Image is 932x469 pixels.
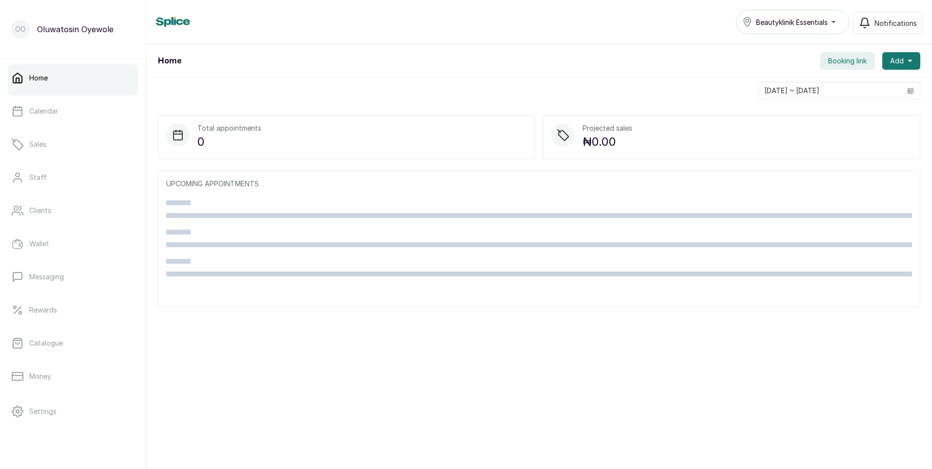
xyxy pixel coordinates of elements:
button: Add [882,52,920,70]
p: Projected sales [582,123,632,133]
a: Money [8,363,138,390]
p: Oluwatosin Oyewole [37,23,114,35]
p: UPCOMING APPOINTMENTS [166,179,912,189]
p: ₦0.00 [582,133,632,151]
a: Rewards [8,296,138,324]
span: Add [890,56,904,66]
button: Notifications [854,12,922,34]
a: Staff [8,164,138,191]
a: Sales [8,131,138,158]
p: Sales [29,139,46,149]
p: Money [29,371,51,381]
p: Clients [29,206,51,215]
p: Home [29,73,48,83]
a: Catalogue [8,330,138,357]
p: 0 [197,133,261,151]
a: Wallet [8,230,138,257]
p: OO [15,24,26,34]
a: Clients [8,197,138,224]
h1: Home [158,55,181,67]
p: Staff [29,173,47,182]
a: Calendar [8,98,138,125]
svg: calendar [907,87,914,94]
span: Booking link [828,56,867,66]
button: Booking link [820,52,874,70]
p: Wallet [29,239,49,249]
input: Select date [759,82,901,99]
p: Settings [29,407,57,416]
span: Notifications [874,18,917,28]
a: Home [8,64,138,92]
a: Support [8,431,138,458]
p: Total appointments [197,123,261,133]
span: Beautyklinik Essentials [756,17,828,27]
p: Catalogue [29,338,63,348]
a: Settings [8,398,138,425]
a: Messaging [8,263,138,291]
p: Messaging [29,272,64,282]
p: Calendar [29,106,58,116]
button: Beautyklinik Essentials [736,10,850,34]
p: Rewards [29,305,57,315]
